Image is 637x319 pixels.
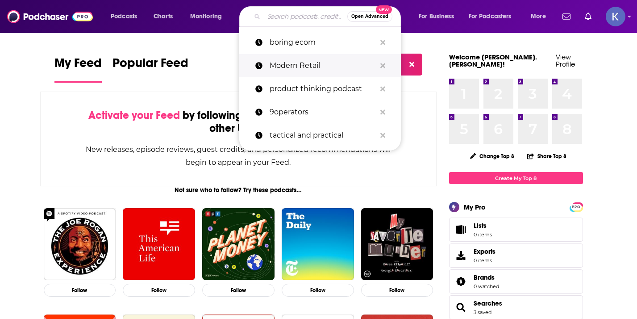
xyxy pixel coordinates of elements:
[239,101,401,124] a: 9operators
[270,31,376,54] p: boring ecom
[85,109,392,135] div: by following Podcasts, Creators, Lists, and other Users!
[112,55,188,76] span: Popular Feed
[239,124,401,147] a: tactical and practical
[606,7,625,26] button: Show profile menu
[111,10,137,23] span: Podcasts
[347,11,392,22] button: Open AdvancedNew
[452,249,470,262] span: Exports
[474,248,495,256] span: Exports
[361,284,433,297] button: Follow
[474,299,502,307] a: Searches
[525,9,557,24] button: open menu
[202,208,275,281] img: Planet Money
[474,273,495,281] span: Brands
[44,284,116,297] button: Follow
[270,124,376,147] p: tactical and practical
[270,54,376,77] p: Modern Retail
[282,208,354,281] img: The Daily
[239,54,401,77] a: Modern Retail
[449,172,583,184] a: Create My Top 8
[469,10,512,23] span: For Podcasters
[361,208,433,281] img: My Favorite Murder with Karen Kilgariff and Georgia Hardstark
[239,31,401,54] a: boring ecom
[474,273,499,281] a: Brands
[452,301,470,314] a: Searches
[351,14,388,19] span: Open Advanced
[531,10,546,23] span: More
[449,53,537,68] a: Welcome [PERSON_NAME].[PERSON_NAME]!
[184,9,233,24] button: open menu
[474,231,492,238] span: 0 items
[40,186,437,194] div: Not sure who to follow? Try these podcasts...
[463,9,525,24] button: open menu
[7,8,93,25] img: Podchaser - Follow, Share and Rate Podcasts
[112,55,188,83] a: Popular Feed
[270,101,376,124] p: 9operators
[452,223,470,236] span: Lists
[556,53,575,68] a: View Profile
[452,275,470,288] a: Brands
[474,222,487,230] span: Lists
[123,208,195,281] img: This American Life
[148,9,178,24] a: Charts
[44,208,116,281] img: The Joe Rogan Experience
[527,147,567,165] button: Share Top 8
[190,10,222,23] span: Monitoring
[248,6,409,27] div: Search podcasts, credits, & more...
[282,284,354,297] button: Follow
[606,7,625,26] span: Logged in as kristina.caracciolo
[123,284,195,297] button: Follow
[88,109,180,122] span: Activate your Feed
[581,9,595,24] a: Show notifications dropdown
[376,5,392,14] span: New
[54,55,102,76] span: My Feed
[464,203,486,211] div: My Pro
[571,203,582,210] a: PRO
[474,222,492,230] span: Lists
[465,151,520,162] button: Change Top 8
[239,77,401,101] a: product thinking podcast
[154,10,173,23] span: Charts
[474,283,499,290] a: 0 watched
[202,284,275,297] button: Follow
[264,9,347,24] input: Search podcasts, credits, & more...
[412,9,465,24] button: open menu
[270,77,376,101] p: product thinking podcast
[449,269,583,294] span: Brands
[606,7,625,26] img: User Profile
[474,309,491,315] a: 3 saved
[474,257,495,264] span: 0 items
[54,55,102,83] a: My Feed
[449,243,583,268] a: Exports
[104,9,149,24] button: open menu
[419,10,454,23] span: For Business
[85,143,392,169] div: New releases, episode reviews, guest credits, and personalized recommendations will begin to appe...
[559,9,574,24] a: Show notifications dropdown
[449,218,583,242] a: Lists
